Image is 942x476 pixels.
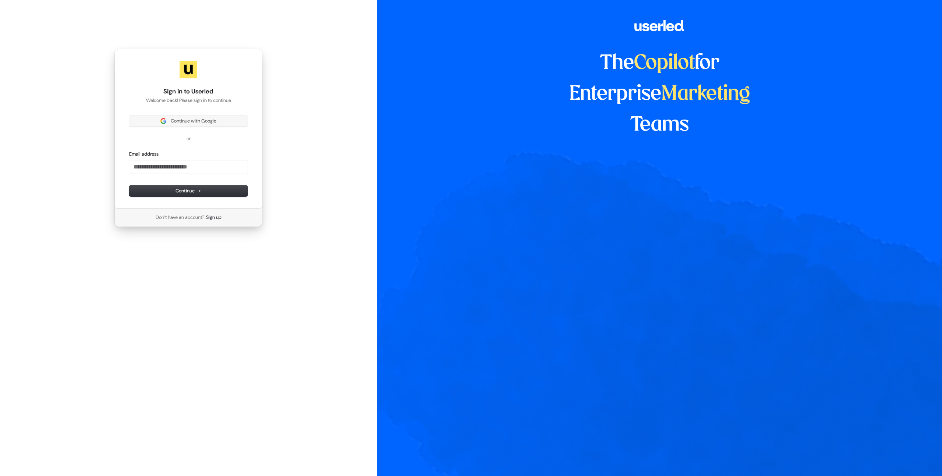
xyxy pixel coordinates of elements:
h1: Sign in to Userled [129,87,248,96]
label: Email address [129,151,159,157]
a: Sign up [206,214,222,221]
span: Continue [176,188,201,194]
h1: The for Enterprise Teams [545,48,775,141]
p: or [187,135,191,142]
span: Continue with Google [171,118,216,124]
img: Userled [180,61,197,78]
span: Marketing [661,85,750,104]
img: Sign in with Google [160,118,166,124]
span: Copilot [634,54,695,73]
button: Continue [129,185,248,196]
span: Don’t have an account? [156,214,205,221]
button: Sign in with GoogleContinue with Google [129,116,248,127]
p: Welcome back! Please sign in to continue [129,97,248,104]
